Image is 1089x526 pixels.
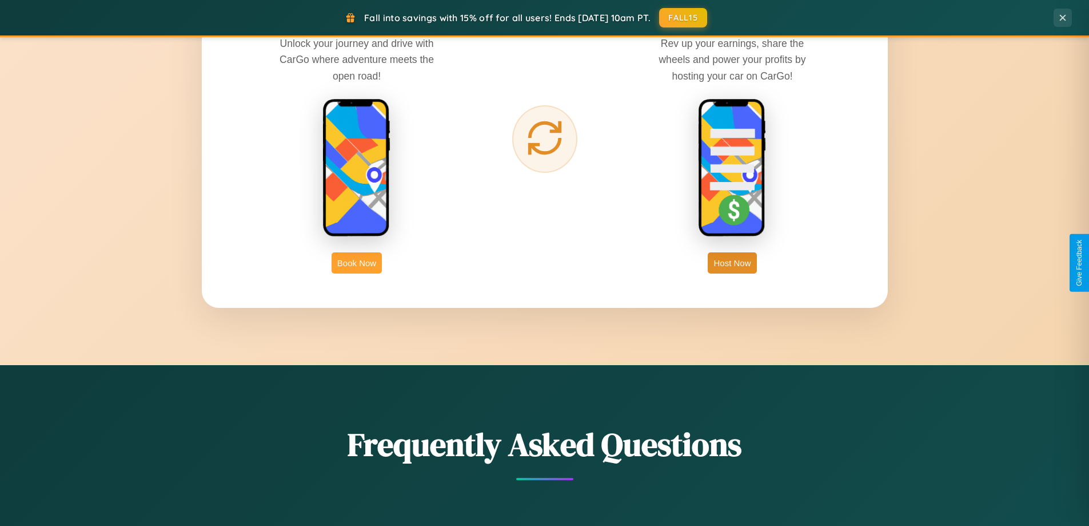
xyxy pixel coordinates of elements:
button: Host Now [708,252,756,274]
button: FALL15 [659,8,707,27]
button: Book Now [332,252,382,274]
img: rent phone [322,98,391,238]
p: Unlock your journey and drive with CarGo where adventure meets the open road! [271,35,442,84]
div: Give Feedback [1075,240,1083,286]
p: Rev up your earnings, share the wheels and power your profits by hosting your car on CarGo! [647,35,818,84]
span: Fall into savings with 15% off for all users! Ends [DATE] 10am PT. [364,12,651,23]
h2: Frequently Asked Questions [202,422,888,466]
img: host phone [698,98,767,238]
